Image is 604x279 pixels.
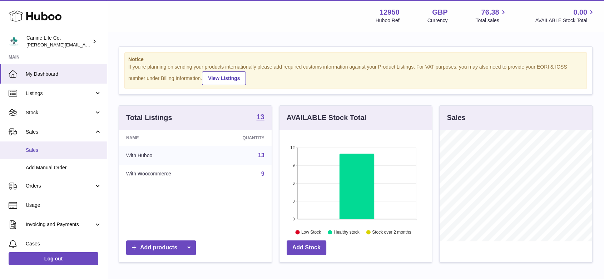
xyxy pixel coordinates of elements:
h3: AVAILABLE Stock Total [287,113,366,123]
span: Usage [26,202,102,209]
div: Huboo Ref [376,17,400,24]
text: Healthy stock [334,230,360,235]
td: With Woocommerce [119,165,214,183]
a: 13 [256,113,264,122]
h3: Sales [447,113,465,123]
a: 0.00 AVAILABLE Stock Total [535,8,595,24]
span: AVAILABLE Stock Total [535,17,595,24]
div: Canine Life Co. [26,35,91,48]
text: Stock over 2 months [372,230,411,235]
a: 76.38 Total sales [475,8,507,24]
span: 0.00 [573,8,587,17]
th: Quantity [214,130,272,146]
text: 12 [290,145,294,150]
span: Add Manual Order [26,164,102,171]
text: 6 [292,181,294,185]
span: Cases [26,240,102,247]
span: Total sales [475,17,507,24]
img: kevin@clsgltd.co.uk [9,36,19,47]
span: Sales [26,129,94,135]
a: Log out [9,252,98,265]
text: 3 [292,199,294,203]
span: My Dashboard [26,71,102,78]
a: Add products [126,240,196,255]
strong: 12950 [380,8,400,17]
a: 9 [261,171,264,177]
span: Invoicing and Payments [26,221,94,228]
span: Orders [26,183,94,189]
text: 9 [292,163,294,168]
strong: GBP [432,8,447,17]
strong: 13 [256,113,264,120]
a: View Listings [202,71,246,85]
div: Currency [427,17,448,24]
a: Add Stock [287,240,326,255]
strong: Notice [128,56,583,63]
th: Name [119,130,214,146]
span: Stock [26,109,94,116]
a: 13 [258,152,264,158]
span: 76.38 [481,8,499,17]
h3: Total Listings [126,113,172,123]
span: [PERSON_NAME][EMAIL_ADDRESS][DOMAIN_NAME] [26,42,143,48]
div: If you're planning on sending your products internationally please add required customs informati... [128,64,583,85]
text: Low Stock [301,230,321,235]
span: Sales [26,147,102,154]
span: Listings [26,90,94,97]
text: 0 [292,217,294,221]
td: With Huboo [119,146,214,165]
